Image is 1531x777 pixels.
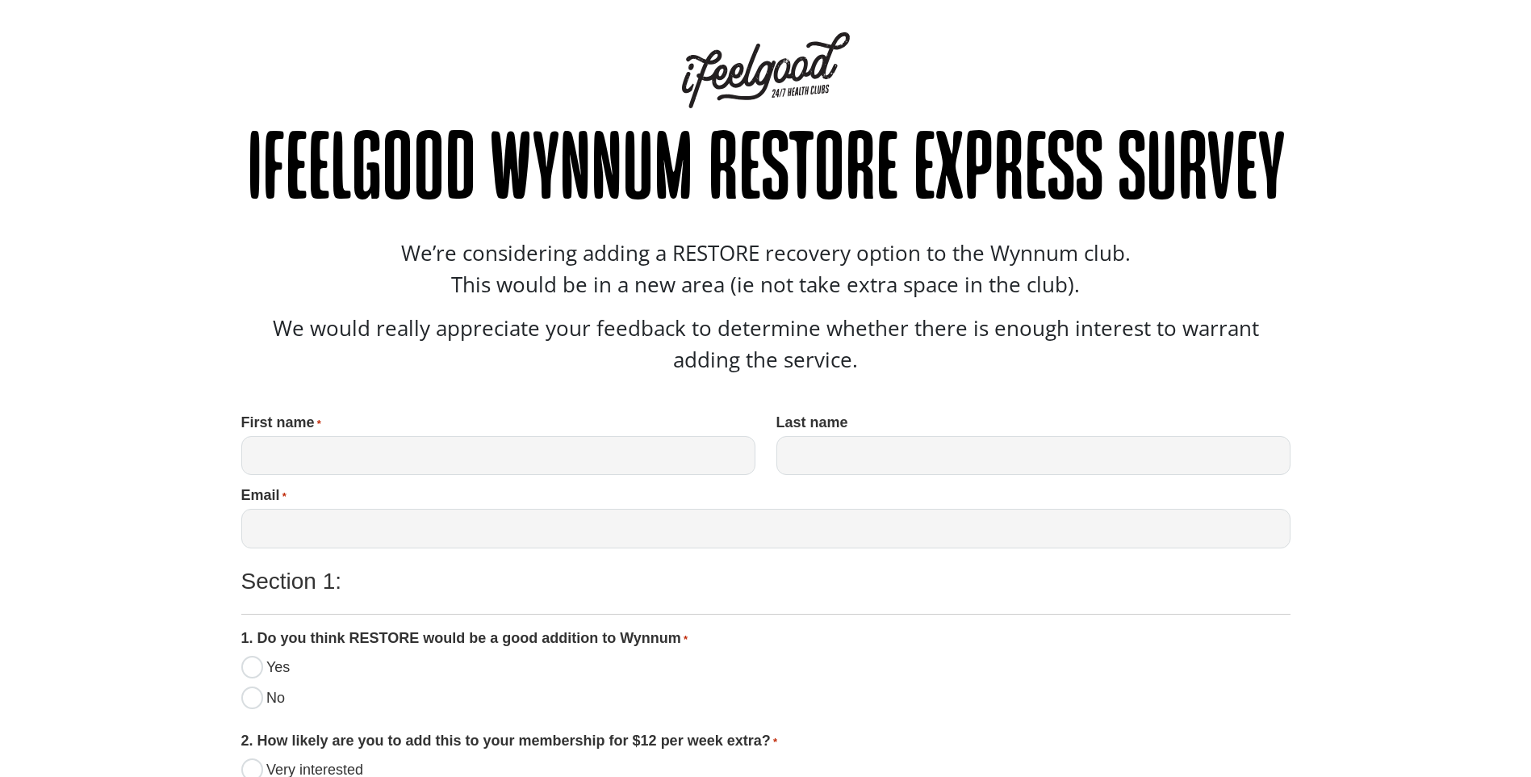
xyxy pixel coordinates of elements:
[241,415,321,430] label: First name
[241,488,287,502] label: Email
[241,313,1290,376] p: We would really appreciate your feedback to determine whether there is enough interest to warrant...
[266,691,285,705] label: No
[776,415,848,430] label: Last name
[266,762,363,777] label: Very interested
[241,730,778,752] legend: 2. How likely are you to add this to your membership for $12 per week extra?
[241,568,1278,595] h3: Section 1:
[241,237,1290,300] p: We’re considering adding a RESTORE recovery option to the Wynnum club. This would be in a new are...
[266,660,290,674] label: Yes
[241,628,688,649] legend: 1. Do you think RESTORE would be a good addition to Wynnum
[241,124,1290,221] h1: ifeelgood Wynnum RESTORE Express Survey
